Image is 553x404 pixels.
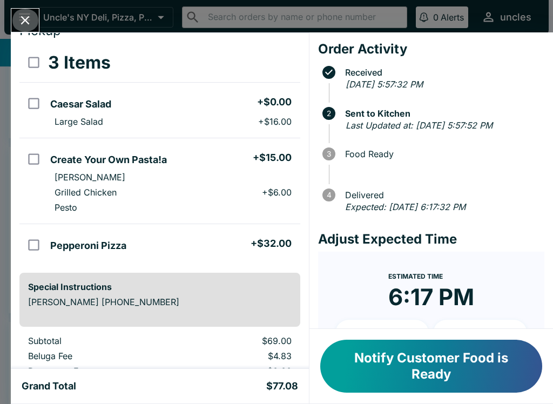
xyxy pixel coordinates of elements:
[266,380,298,393] h5: $77.08
[345,201,466,212] em: Expected: [DATE] 6:17:32 PM
[335,320,429,347] button: + 10
[326,191,331,199] text: 4
[28,297,292,307] p: [PERSON_NAME] [PHONE_NUMBER]
[253,151,292,164] h5: + $15.00
[19,335,300,396] table: orders table
[318,231,544,247] h4: Adjust Expected Time
[55,202,77,213] p: Pesto
[318,41,544,57] h4: Order Activity
[340,190,544,200] span: Delivered
[257,96,292,109] h5: + $0.00
[258,116,292,127] p: + $16.00
[327,109,331,118] text: 2
[340,149,544,159] span: Food Ready
[185,351,291,361] p: $4.83
[28,351,168,361] p: Beluga Fee
[340,68,544,77] span: Received
[50,98,111,111] h5: Caesar Salad
[50,153,167,166] h5: Create Your Own Pasta!a
[11,9,39,32] button: Close
[262,187,292,198] p: + $6.00
[327,150,331,158] text: 3
[28,335,168,346] p: Subtotal
[48,52,111,73] h3: 3 Items
[340,109,544,118] span: Sent to Kitchen
[346,79,423,90] em: [DATE] 5:57:32 PM
[22,380,76,393] h5: Grand Total
[50,239,126,252] h5: Pepperoni Pizza
[55,187,117,198] p: Grilled Chicken
[320,340,542,393] button: Notify Customer Food is Ready
[388,283,474,311] time: 6:17 PM
[251,237,292,250] h5: + $32.00
[185,335,291,346] p: $69.00
[346,120,493,131] em: Last Updated at: [DATE] 5:57:52 PM
[28,366,168,376] p: Restaurant Fee
[19,43,300,264] table: orders table
[55,172,125,183] p: [PERSON_NAME]
[433,320,527,347] button: + 20
[388,272,443,280] span: Estimated Time
[185,366,291,376] p: $0.00
[28,281,292,292] h6: Special Instructions
[55,116,103,127] p: Large Salad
